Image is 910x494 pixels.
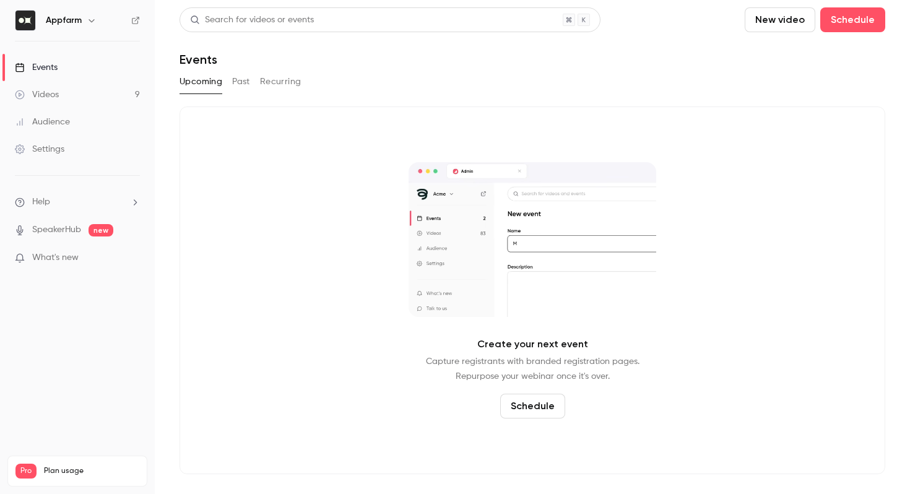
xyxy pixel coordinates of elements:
[125,253,140,264] iframe: Noticeable Trigger
[15,116,70,128] div: Audience
[745,7,815,32] button: New video
[15,143,64,155] div: Settings
[820,7,885,32] button: Schedule
[44,466,139,476] span: Plan usage
[190,14,314,27] div: Search for videos or events
[32,251,79,264] span: What's new
[477,337,588,352] p: Create your next event
[232,72,250,92] button: Past
[89,224,113,236] span: new
[46,14,82,27] h6: Appfarm
[32,223,81,236] a: SpeakerHub
[180,72,222,92] button: Upcoming
[180,52,217,67] h1: Events
[32,196,50,209] span: Help
[15,61,58,74] div: Events
[15,196,140,209] li: help-dropdown-opener
[426,354,639,384] p: Capture registrants with branded registration pages. Repurpose your webinar once it's over.
[500,394,565,418] button: Schedule
[260,72,301,92] button: Recurring
[15,89,59,101] div: Videos
[15,464,37,479] span: Pro
[15,11,35,30] img: Appfarm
